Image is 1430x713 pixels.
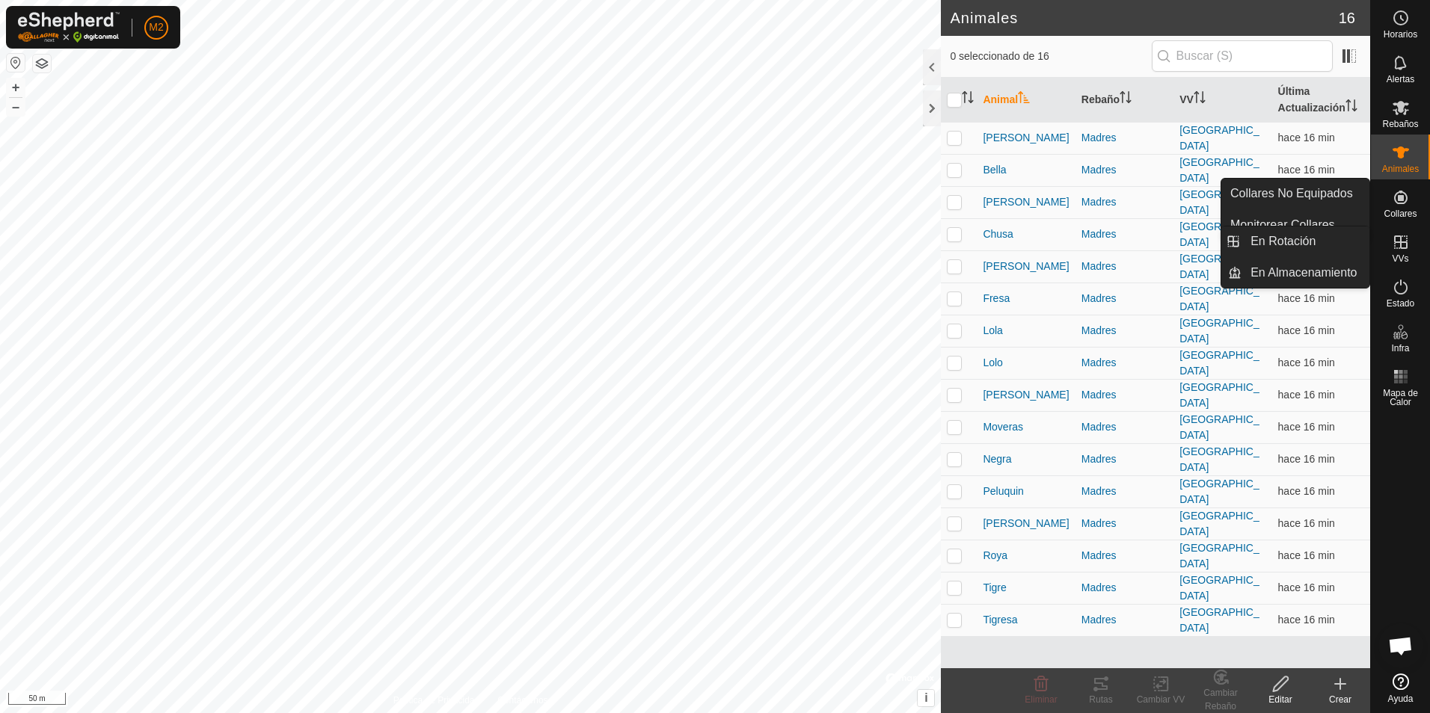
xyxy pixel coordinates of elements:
[1179,413,1259,441] a: [GEOGRAPHIC_DATA]
[1081,516,1167,531] div: Madres
[1194,93,1206,105] p-sorticon: Activar para ordenar
[1339,7,1355,29] span: 16
[983,162,1006,178] span: Bella
[1278,614,1335,626] span: 24 sept 2025, 12:05
[1388,694,1414,703] span: Ayuda
[983,323,1002,339] span: Lola
[983,451,1011,467] span: Negra
[983,548,1007,564] span: Roya
[983,387,1069,403] span: [PERSON_NAME]
[1081,612,1167,628] div: Madres
[1384,30,1417,39] span: Horarios
[7,54,25,72] button: Restablecer Mapa
[1179,317,1259,345] a: [GEOGRAPHIC_DATA]
[1221,210,1369,240] a: Monitorear Collares
[1278,164,1335,176] span: 24 sept 2025, 12:05
[1081,194,1167,210] div: Madres
[924,691,927,704] span: i
[1278,132,1335,143] span: 24 sept 2025, 12:05
[1173,78,1271,123] th: VV
[962,93,974,105] p-sorticon: Activar para ordenar
[983,259,1069,274] span: [PERSON_NAME]
[1179,285,1259,312] a: [GEOGRAPHIC_DATA]
[497,694,547,707] a: Contáctenos
[1081,355,1167,371] div: Madres
[1391,344,1409,353] span: Infra
[1081,291,1167,306] div: Madres
[1378,623,1423,668] div: Chat abierto
[983,484,1024,499] span: Peluquin
[1278,549,1335,561] span: 24 sept 2025, 12:05
[1382,164,1419,173] span: Animales
[1081,323,1167,339] div: Madres
[983,355,1002,371] span: Lolo
[1179,478,1259,505] a: [GEOGRAPHIC_DATA]
[1278,517,1335,529] span: 24 sept 2025, 12:05
[1179,188,1259,216] a: [GEOGRAPHIC_DATA]
[1179,220,1259,248] a: [GEOGRAPHIC_DATA]
[983,130,1069,146] span: [PERSON_NAME]
[1179,445,1259,473] a: [GEOGRAPHIC_DATA]
[1382,120,1418,129] span: Rebaños
[1278,356,1335,368] span: 24 sept 2025, 12:05
[1081,162,1167,178] div: Madres
[1251,693,1310,706] div: Editar
[1278,292,1335,304] span: 24 sept 2025, 12:05
[7,78,25,96] button: +
[1120,93,1132,105] p-sorticon: Activar para ordenar
[1179,510,1259,537] a: [GEOGRAPHIC_DATA]
[1179,253,1259,280] a: [GEOGRAPHIC_DATA]
[1018,93,1030,105] p-sorticon: Activar para ordenar
[1251,264,1357,282] span: En Almacenamiento
[1179,381,1259,409] a: [GEOGRAPHIC_DATA]
[18,12,120,43] img: Logo Gallagher
[1278,389,1335,401] span: 24 sept 2025, 12:05
[1251,232,1316,250] span: En Rotación
[393,694,479,707] a: Política de Privacidad
[1221,226,1369,256] li: En Rotación
[1131,693,1191,706] div: Cambiar VV
[1081,130,1167,146] div: Madres
[983,291,1010,306] span: Fresa
[1179,156,1259,184] a: [GEOGRAPHIC_DATA]
[1179,542,1259,570] a: [GEOGRAPHIC_DATA]
[1191,686,1251,713] div: Cambiar Rebaño
[1179,574,1259,602] a: [GEOGRAPHIC_DATA]
[983,226,1013,242] span: Chusa
[7,98,25,116] button: –
[977,78,1075,123] th: Animal
[1152,40,1333,72] input: Buscar (S)
[1242,226,1369,256] a: En Rotación
[983,516,1069,531] span: [PERSON_NAME]
[1230,185,1353,203] span: Collares No Equipados
[983,580,1006,596] span: Tigre
[1081,387,1167,403] div: Madres
[1310,693,1370,706] div: Crear
[1387,75,1414,84] span: Alertas
[1278,581,1335,593] span: 24 sept 2025, 12:05
[1075,78,1173,123] th: Rebaño
[1221,179,1369,209] a: Collares No Equipados
[983,419,1023,435] span: Moveras
[1081,259,1167,274] div: Madres
[983,194,1069,210] span: [PERSON_NAME]
[1278,324,1335,336] span: 24 sept 2025, 12:05
[1179,349,1259,377] a: [GEOGRAPHIC_DATA]
[918,690,934,706] button: i
[1179,606,1259,634] a: [GEOGRAPHIC_DATA]
[1081,226,1167,242] div: Madres
[1230,216,1335,234] span: Monitorear Collares
[1392,254,1408,263] span: VVs
[1242,258,1369,288] a: En Almacenamiento
[1387,299,1414,308] span: Estado
[1081,419,1167,435] div: Madres
[1221,258,1369,288] li: En Almacenamiento
[950,9,1338,27] h2: Animales
[1081,580,1167,596] div: Madres
[1384,209,1417,218] span: Collares
[1081,548,1167,564] div: Madres
[1081,484,1167,499] div: Madres
[983,612,1017,628] span: Tigresa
